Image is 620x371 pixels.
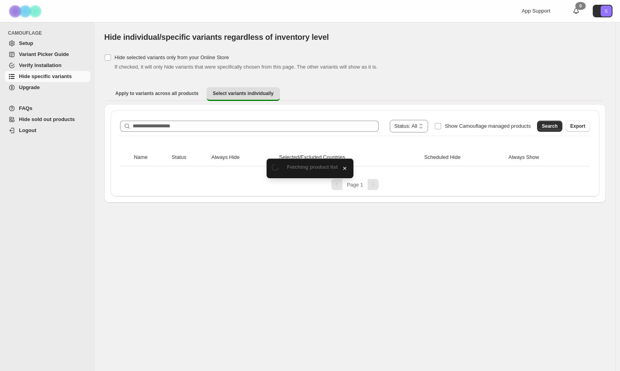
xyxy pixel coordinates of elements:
[209,149,277,166] th: Always Hide
[115,64,378,70] span: If checked, it will only hide variants that were specifically chosen from this page. The other va...
[593,5,612,17] button: Avatar with initials S
[117,179,593,190] nav: Pagination
[6,0,46,22] img: Camouflage
[566,121,590,132] button: Export
[19,105,32,111] span: FAQs
[19,116,75,122] span: Hide sold out products
[207,87,280,101] button: Select variants individually
[5,38,90,49] a: Setup
[19,51,69,57] span: Variant Picker Guide
[445,123,531,129] span: Show Camouflage managed products
[537,121,562,132] button: Search
[109,87,205,100] button: Apply to variants across all products
[570,123,585,129] span: Export
[5,49,90,60] a: Variant Picker Guide
[19,62,62,68] span: Verify Installation
[575,2,586,10] div: 0
[115,90,199,97] span: Apply to variants across all products
[572,7,580,15] a: 0
[5,71,90,82] a: Hide specific variants
[277,149,422,166] th: Selected/Excluded Countries
[287,164,338,170] span: Fetching product list
[19,84,40,90] span: Upgrade
[169,149,209,166] th: Status
[8,30,91,36] span: CAMOUFLAGE
[5,125,90,136] a: Logout
[19,127,36,133] span: Logout
[506,149,579,166] th: Always Show
[422,149,506,166] th: Scheduled Hide
[19,40,33,46] span: Setup
[104,33,329,41] span: Hide individual/specific variants regardless of inventory level
[5,82,90,93] a: Upgrade
[104,104,606,203] div: Select variants individually
[213,90,274,97] span: Select variants individually
[115,54,229,60] span: Hide selected variants only from your Online Store
[542,123,558,129] span: Search
[605,9,607,13] text: S
[522,8,550,14] span: App Support
[5,114,90,125] a: Hide sold out products
[19,73,72,79] span: Hide specific variants
[601,6,612,17] span: Avatar with initials S
[132,149,169,166] th: Name
[5,103,90,114] a: FAQs
[347,182,363,188] span: Page 1
[5,60,90,71] a: Verify Installation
